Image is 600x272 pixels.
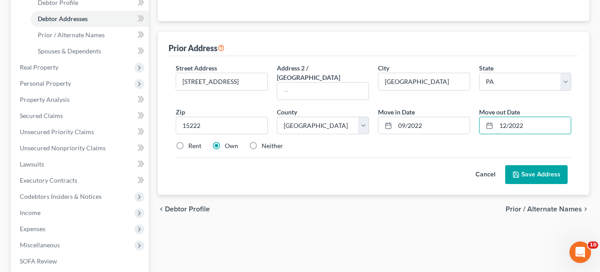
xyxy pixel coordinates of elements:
[141,4,158,21] button: Home
[158,206,165,213] i: chevron_left
[6,4,23,21] button: go back
[176,73,267,90] input: Enter street address
[13,108,149,124] a: Secured Claims
[38,15,88,22] span: Debtor Addresses
[277,83,369,100] input: --
[378,64,389,72] span: City
[154,200,169,214] button: Send a message…
[277,108,297,116] span: County
[165,206,210,213] span: Debtor Profile
[395,117,470,134] input: MM/YYYY
[38,47,101,55] span: Spouses & Dependents
[262,141,283,150] label: Neither
[14,28,107,35] b: 🚨MFA ANNOUNCEMENT🚨
[466,166,505,184] button: Cancel
[57,203,64,211] button: Start recording
[14,41,140,76] div: If you are filing [DATE] in or , you need to have MFA enabled on your PACER account.
[506,206,582,213] span: Prior / Alternate Names
[20,160,44,168] span: Lawsuits
[588,241,598,249] span: 10
[158,206,210,213] button: chevron_left Debtor Profile
[20,50,60,57] b: [US_STATE]
[38,31,105,39] span: Prior / Alternate Names
[14,203,21,211] button: Emoji picker
[158,4,174,20] div: Close
[31,11,149,27] a: Debtor Addresses
[20,257,57,265] span: SOFA Review
[169,43,225,53] div: Prior Address
[479,108,520,116] span: Move out Date
[176,64,217,72] span: Street Address
[20,193,102,200] span: Codebtors Insiders & Notices
[20,241,60,249] span: Miscellaneous
[14,160,140,187] div: Additional instructions will come [DATE], but we wanted to notify our users.
[20,63,58,71] span: Real Property
[13,253,149,269] a: SOFA Review
[31,27,149,43] a: Prior / Alternate Names
[8,184,172,200] textarea: Message…
[20,128,94,136] span: Unsecured Priority Claims
[188,141,201,150] label: Rent
[31,43,149,59] a: Spouses & Dependents
[20,79,71,87] span: Personal Property
[14,81,140,116] div: Effective filing with NextChapter's software will be required to enable MFA on their PACER accounts.
[20,144,106,152] span: Unsecured Nonpriority Claims
[7,22,147,192] div: 🚨MFA ANNOUNCEMENT🚨If you are filing [DATE] in[US_STATE]or[US_STATE], you need to have MFA enabled...
[13,92,149,108] a: Property Analysis
[20,96,70,103] span: Property Analysis
[20,112,63,119] span: Secured Claims
[14,120,140,155] div: Varying districts are enrolling users at random starting [DATE] and some districts are requiring ...
[505,165,568,184] button: Save Address
[277,63,369,82] label: Address 2 / [GEOGRAPHIC_DATA]
[176,117,268,135] input: XXXXX
[569,241,591,263] iframe: Intercom live chat
[20,176,77,184] span: Executory Contracts
[13,140,149,156] a: Unsecured Nonpriority Claims
[20,225,45,233] span: Expenses
[378,73,470,90] input: Enter city...
[44,4,102,11] h1: [PERSON_NAME]
[225,141,238,150] label: Own
[506,206,589,213] button: Prior / Alternate Names chevron_right
[13,156,149,172] a: Lawsuits
[7,22,173,212] div: Katie says…
[26,5,40,19] img: Profile image for Katie
[44,11,89,20] p: Active 30m ago
[14,81,107,97] b: [DATE], [DATE], all users
[43,203,50,211] button: Upload attachment
[67,50,107,57] b: [US_STATE]
[582,206,589,213] i: chevron_right
[20,209,40,216] span: Income
[13,124,149,140] a: Unsecured Priority Claims
[13,172,149,189] a: Executory Contracts
[28,203,36,211] button: Gif picker
[176,108,185,116] span: Zip
[378,108,415,116] span: Move in Date
[496,117,571,134] input: MM/YYYY
[479,64,493,72] span: State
